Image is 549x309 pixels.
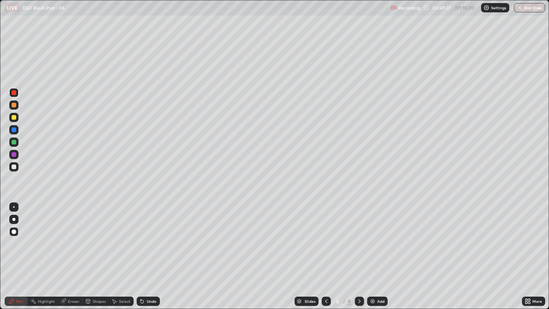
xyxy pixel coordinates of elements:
[68,299,80,303] div: Eraser
[517,5,523,11] img: end-class-cross
[305,299,315,303] div: Slides
[369,298,376,304] img: add-slide-button
[38,299,55,303] div: Highlight
[93,299,106,303] div: Shapes
[514,3,545,12] button: End Class
[347,298,352,305] div: 8
[334,299,342,304] div: 8
[23,5,65,11] p: D&F Block Part - 06
[7,5,17,11] p: LIVE
[16,299,23,303] div: Pen
[343,299,346,304] div: /
[398,5,420,11] p: Recording
[377,299,385,303] div: Add
[483,5,490,11] img: class-settings-icons
[119,299,130,303] div: Select
[147,299,156,303] div: Undo
[391,5,397,11] img: recording.375f2c34.svg
[491,6,506,10] p: Settings
[532,299,542,303] div: More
